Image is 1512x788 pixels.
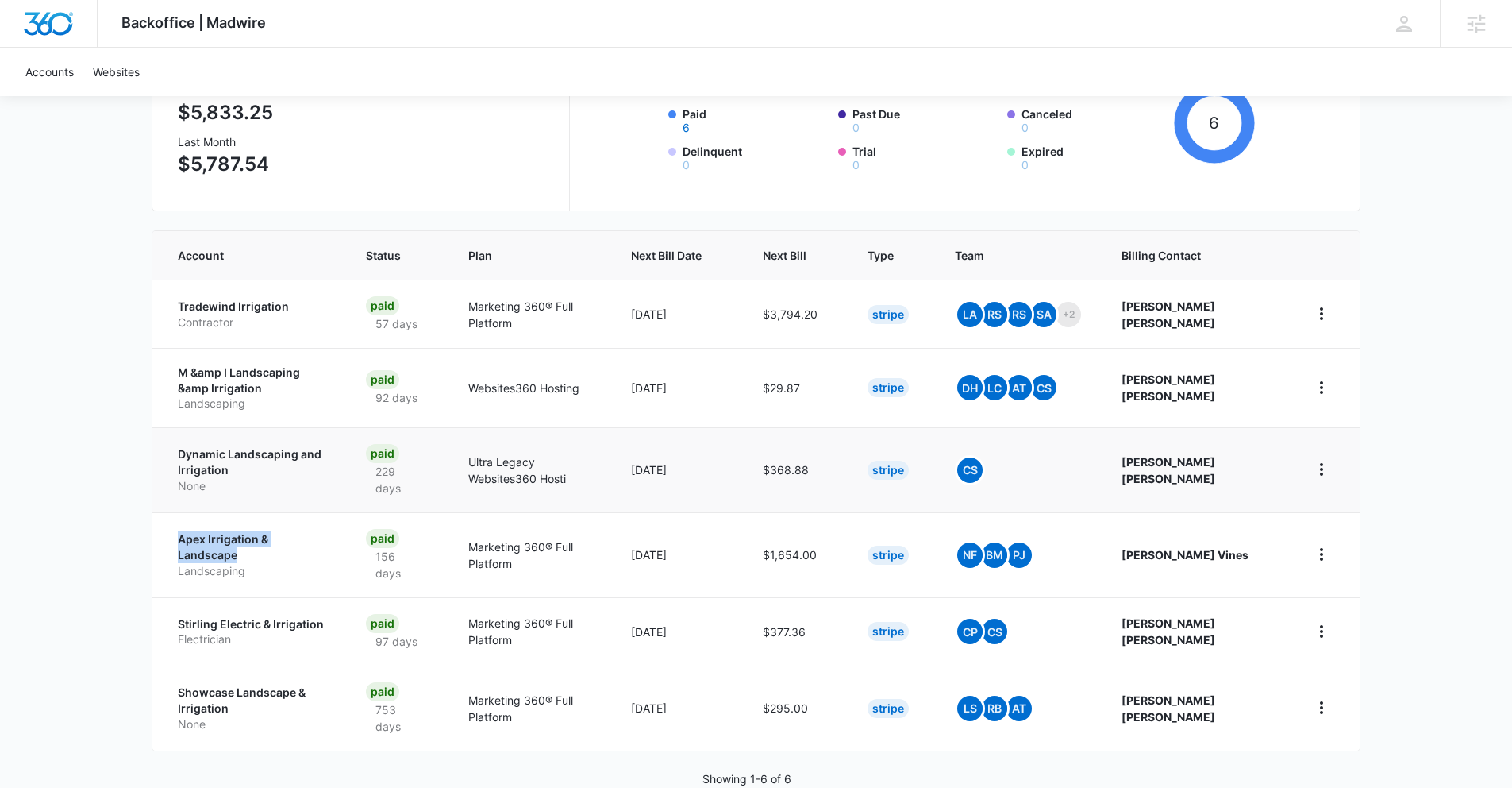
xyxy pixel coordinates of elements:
p: 57 days [366,315,427,332]
p: Marketing 360® Full Platform [468,539,594,572]
td: $1,654.00 [744,512,848,597]
p: 753 days [366,701,429,735]
td: $368.88 [744,427,848,512]
div: Stripe [868,305,909,324]
a: Stirling Electric & IrrigationElectrician [178,616,328,647]
div: Paid [366,614,399,633]
p: Landscaping [178,563,328,579]
span: RB [982,696,1007,721]
span: DH [957,375,983,400]
p: Ultra Legacy Websites360 Hosti [468,454,594,487]
strong: [PERSON_NAME] [PERSON_NAME] [1121,616,1215,647]
p: 92 days [366,389,427,406]
p: None [178,717,328,732]
p: 229 days [366,463,429,496]
span: RS [982,302,1007,327]
p: None [178,478,328,494]
tspan: 6 [1209,113,1219,133]
p: 97 days [366,633,427,650]
p: M &amp I Landscaping &amp Irrigation [178,365,328,396]
a: M &amp I Landscaping &amp IrrigationLandscaping [178,365,328,411]
div: Paid [366,370,399,389]
td: $3,794.20 [744,280,848,348]
strong: [PERSON_NAME] [PERSON_NAME] [1121,299,1215,330]
a: Showcase Landscape & IrrigationNone [178,685,328,732]
button: home [1309,375,1334,400]
strong: [PERSON_NAME] Vines [1121,548,1248,562]
span: Account [178,247,305,264]
p: Marketing 360® Full Platform [468,298,594,331]
td: [DATE] [612,512,744,597]
label: Trial [852,143,998,171]
td: $377.36 [744,597,848,666]
div: Stripe [868,622,909,641]
p: Tradewind Irrigation [178,299,328,315]
label: Past Due [852,106,998,133]
span: LS [957,696,983,721]
span: RS [1006,302,1032,327]
p: Contractor [178,315,328,330]
label: Paid [683,106,829,133]
div: Stripe [868,546,909,565]
button: Paid [683,122,690,133]
a: Accounts [16,48,83,96]
strong: [PERSON_NAME] [PERSON_NAME] [1121,455,1215,485]
td: $295.00 [744,666,848,751]
button: home [1309,695,1334,720]
span: Backoffice | Madwire [121,14,266,31]
div: Paid [366,529,399,548]
span: AT [1006,375,1032,400]
span: BM [982,543,1007,568]
div: Stripe [868,699,909,718]
span: CS [1031,375,1056,400]
span: CS [957,458,983,483]
span: Plan [468,247,594,264]
label: Canceled [1021,106,1168,133]
p: Apex Irrigation & Landscape [178,531,328,562]
td: [DATE] [612,597,744,666]
p: Marketing 360® Full Platform [468,615,594,648]
td: [DATE] [612,666,744,751]
button: home [1309,542,1334,567]
label: Expired [1021,143,1168,171]
span: Team [955,247,1060,264]
p: Showcase Landscape & Irrigation [178,685,328,716]
p: Landscaping [178,396,328,411]
span: CP [957,619,983,644]
label: Delinquent [683,143,829,171]
p: Marketing 360® Full Platform [468,692,594,725]
span: Next Bill [763,247,806,264]
div: Paid [366,296,399,315]
span: Next Bill Date [631,247,702,264]
a: Tradewind IrrigationContractor [178,299,328,330]
strong: [PERSON_NAME] [PERSON_NAME] [1121,373,1215,403]
span: NF [957,543,983,568]
p: $5,787.54 [178,150,273,179]
span: Billing Contact [1121,247,1271,264]
div: Stripe [868,378,909,397]
p: Stirling Electric & Irrigation [178,616,328,632]
span: +2 [1056,302,1081,327]
span: SA [1031,302,1056,327]
span: LA [957,302,983,327]
span: AT [1006,696,1032,721]
h3: Last Month [178,133,273,150]
button: home [1309,301,1334,326]
span: LC [982,375,1007,400]
p: Websites360 Hosting [468,380,594,396]
span: Status [366,247,406,264]
td: [DATE] [612,427,744,512]
p: Dynamic Landscaping and Irrigation [178,446,328,477]
span: Type [868,247,894,264]
button: home [1309,619,1334,644]
div: Paid [366,444,399,463]
td: [DATE] [612,280,744,348]
p: Showing 1-6 of 6 [702,771,791,787]
a: Apex Irrigation & LandscapeLandscaping [178,531,328,578]
strong: [PERSON_NAME] [PERSON_NAME] [1121,693,1215,724]
span: CS [982,619,1007,644]
div: Stripe [868,461,909,480]
button: home [1309,457,1334,482]
a: Dynamic Landscaping and IrrigationNone [178,446,328,493]
div: Paid [366,682,399,701]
